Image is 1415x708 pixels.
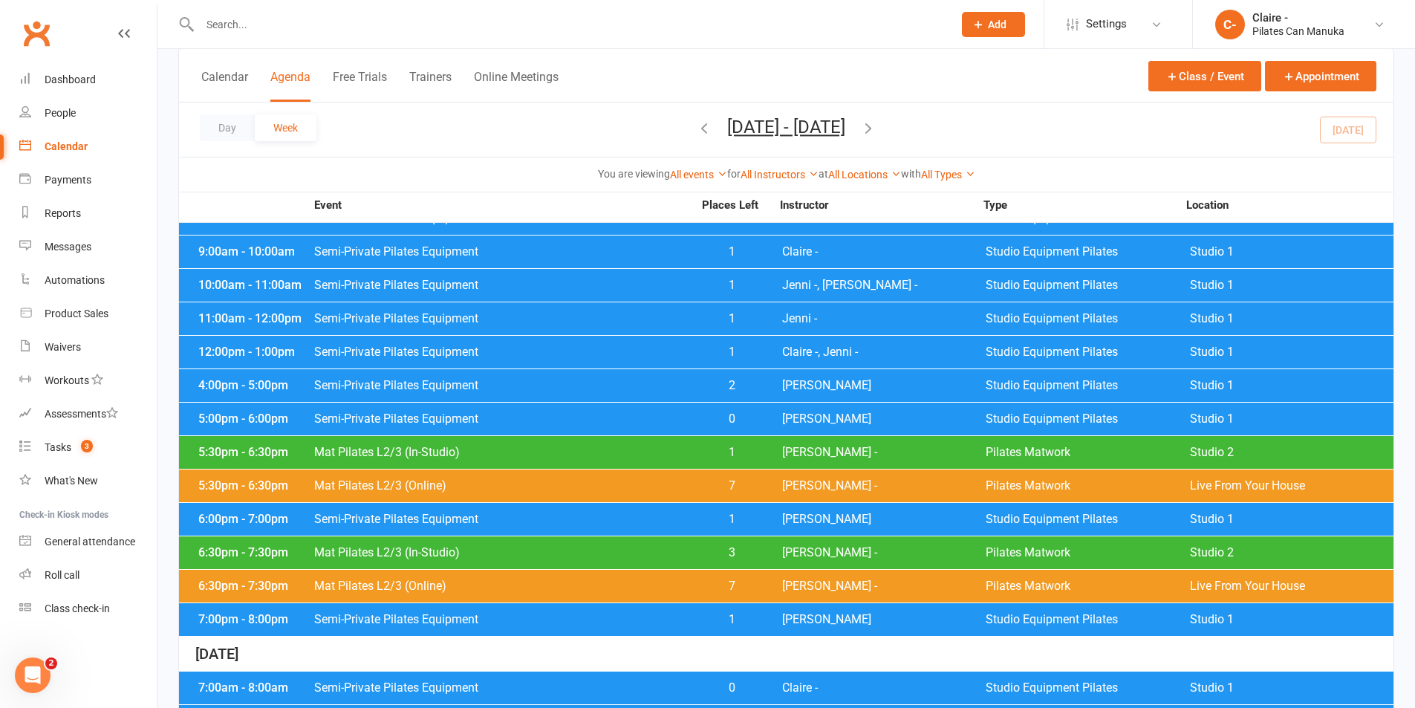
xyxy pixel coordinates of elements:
[1190,346,1393,358] span: Studio 1
[782,480,986,492] span: [PERSON_NAME] -
[693,480,771,492] span: 7
[988,19,1006,30] span: Add
[474,70,559,102] button: Online Meetings
[195,513,313,525] div: 6:00pm - 7:00pm
[195,279,313,291] div: 10:00am - 11:00am
[45,308,108,319] div: Product Sales
[45,536,135,548] div: General attendance
[45,107,76,119] div: People
[693,279,771,291] span: 1
[986,614,1189,626] span: Studio Equipment Pilates
[691,200,769,211] strong: Places Left
[1186,200,1390,211] strong: Location
[1190,380,1393,392] span: Studio 1
[179,637,1393,672] div: [DATE]
[986,212,1189,224] span: Studio Equipment Pilates
[1148,61,1261,91] button: Class / Event
[986,547,1189,559] span: Pilates Matwork
[1252,11,1344,25] div: Claire -
[782,279,986,291] span: Jenni -, [PERSON_NAME] -
[986,346,1189,358] span: Studio Equipment Pilates
[19,464,157,498] a: What's New
[828,169,901,181] a: All Locations
[1190,480,1393,492] span: Live From Your House
[901,168,921,180] strong: with
[986,513,1189,525] span: Studio Equipment Pilates
[782,413,986,425] span: [PERSON_NAME]
[727,168,741,180] strong: for
[19,297,157,331] a: Product Sales
[782,580,986,592] span: [PERSON_NAME] -
[15,657,51,693] iframe: Intercom live chat
[45,274,105,286] div: Automations
[1190,547,1393,559] span: Studio 2
[313,246,693,258] span: Semi-Private Pilates Equipment
[195,446,313,458] div: 5:30pm - 6:30pm
[19,364,157,397] a: Workouts
[19,592,157,626] a: Class kiosk mode
[313,480,693,492] span: Mat Pilates L2/3 (Online)
[782,346,986,358] span: Claire -, Jenni -
[313,580,693,592] span: Mat Pilates L2/3 (Online)
[693,547,771,559] span: 3
[19,431,157,464] a: Tasks 3
[270,70,310,102] button: Agenda
[195,313,313,325] div: 11:00am - 12:00pm
[782,380,986,392] span: [PERSON_NAME]
[19,397,157,431] a: Assessments
[962,12,1025,37] button: Add
[45,241,91,253] div: Messages
[19,130,157,163] a: Calendar
[313,547,693,559] span: Mat Pilates L2/3 (In-Studio)
[693,246,771,258] span: 1
[45,174,91,186] div: Payments
[1215,10,1245,39] div: C-
[693,614,771,626] span: 1
[45,374,89,386] div: Workouts
[313,346,693,358] span: Semi-Private Pilates Equipment
[693,682,771,694] span: 0
[693,380,771,392] span: 2
[819,168,828,180] strong: at
[45,408,118,420] div: Assessments
[986,580,1189,592] span: Pilates Matwork
[693,446,771,458] span: 1
[195,14,943,35] input: Search...
[1190,313,1393,325] span: Studio 1
[1190,413,1393,425] span: Studio 1
[986,246,1189,258] span: Studio Equipment Pilates
[18,15,55,52] a: Clubworx
[1190,446,1393,458] span: Studio 2
[983,200,1187,211] strong: Type
[1190,682,1393,694] span: Studio 1
[81,440,93,452] span: 3
[45,475,98,487] div: What's New
[409,70,452,102] button: Trainers
[782,246,986,258] span: Claire -
[195,380,313,392] div: 4:00pm - 5:00pm
[195,246,313,258] div: 9:00am - 10:00am
[45,441,71,453] div: Tasks
[986,380,1189,392] span: Studio Equipment Pilates
[782,446,986,458] span: [PERSON_NAME] -
[19,230,157,264] a: Messages
[782,547,986,559] span: [PERSON_NAME] -
[19,264,157,297] a: Automations
[727,117,845,137] button: [DATE] - [DATE]
[313,614,693,626] span: Semi-Private Pilates Equipment
[1190,279,1393,291] span: Studio 1
[45,207,81,219] div: Reports
[200,114,255,141] button: Day
[1086,7,1127,41] span: Settings
[195,547,313,559] div: 6:30pm - 7:30pm
[986,480,1189,492] span: Pilates Matwork
[195,413,313,425] div: 5:00pm - 6:00pm
[1265,61,1376,91] button: Appointment
[693,513,771,525] span: 1
[201,70,248,102] button: Calendar
[45,74,96,85] div: Dashboard
[45,341,81,353] div: Waivers
[693,346,771,358] span: 1
[1190,614,1393,626] span: Studio 1
[195,212,313,224] div: 8:00am - 9:00am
